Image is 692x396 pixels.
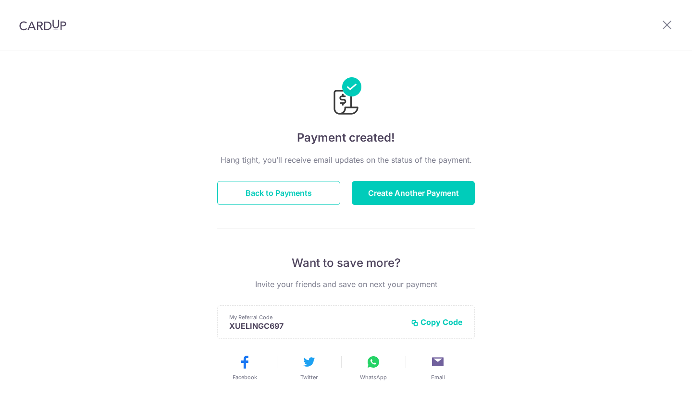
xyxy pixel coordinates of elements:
button: Twitter [281,354,337,381]
button: Email [409,354,466,381]
p: My Referral Code [229,313,403,321]
p: Hang tight, you’ll receive email updates on the status of the payment. [217,154,475,166]
span: Facebook [233,373,257,381]
button: WhatsApp [345,354,402,381]
iframe: Opens a widget where you can find more information [630,367,682,391]
button: Facebook [216,354,273,381]
h4: Payment created! [217,129,475,146]
span: Email [431,373,445,381]
button: Back to Payments [217,181,340,205]
span: Twitter [300,373,318,381]
img: CardUp [19,19,66,31]
p: Want to save more? [217,255,475,271]
p: Invite your friends and save on next your payment [217,278,475,290]
p: XUELINGC697 [229,321,403,331]
button: Create Another Payment [352,181,475,205]
button: Copy Code [411,317,463,327]
img: Payments [331,77,361,118]
span: WhatsApp [360,373,387,381]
